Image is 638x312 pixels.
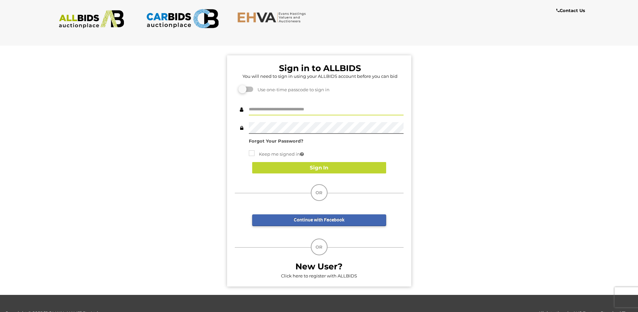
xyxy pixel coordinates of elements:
b: Sign in to ALLBIDS [279,63,361,73]
a: Contact Us [556,7,587,14]
a: Forgot Your Password? [249,138,303,144]
label: Keep me signed in [249,150,304,158]
h5: You will need to sign in using your ALLBIDS account before you can bid [236,74,404,79]
img: ALLBIDS.com.au [55,10,128,29]
span: Use one-time passcode to sign in [254,87,330,92]
img: EHVA.com.au [237,12,310,23]
b: New User? [295,261,343,271]
button: Sign In [252,162,386,174]
div: OR [311,239,328,255]
b: Contact Us [556,8,585,13]
div: OR [311,184,328,201]
a: Continue with Facebook [252,214,386,226]
img: CARBIDS.com.au [146,7,219,31]
a: Click here to register with ALLBIDS [281,273,357,278]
